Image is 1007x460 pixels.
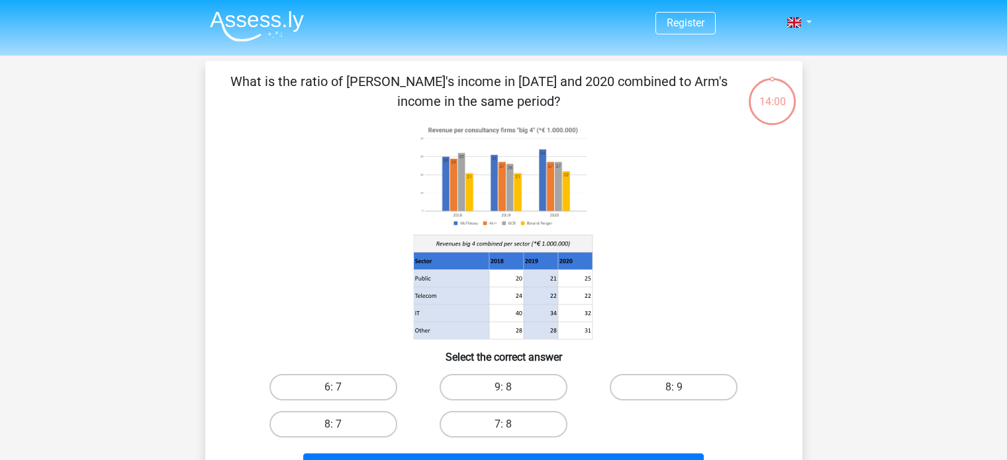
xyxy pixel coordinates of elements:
label: 8: 7 [269,411,397,437]
label: 6: 7 [269,374,397,400]
img: Assessly [210,11,304,42]
a: Register [667,17,704,29]
label: 8: 9 [610,374,738,400]
label: 9: 8 [440,374,567,400]
p: What is the ratio of [PERSON_NAME]'s income in [DATE] and 2020 combined to Arm's income in the sa... [226,71,732,111]
label: 7: 8 [440,411,567,437]
div: 14:00 [747,77,797,110]
h6: Select the correct answer [226,340,781,363]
